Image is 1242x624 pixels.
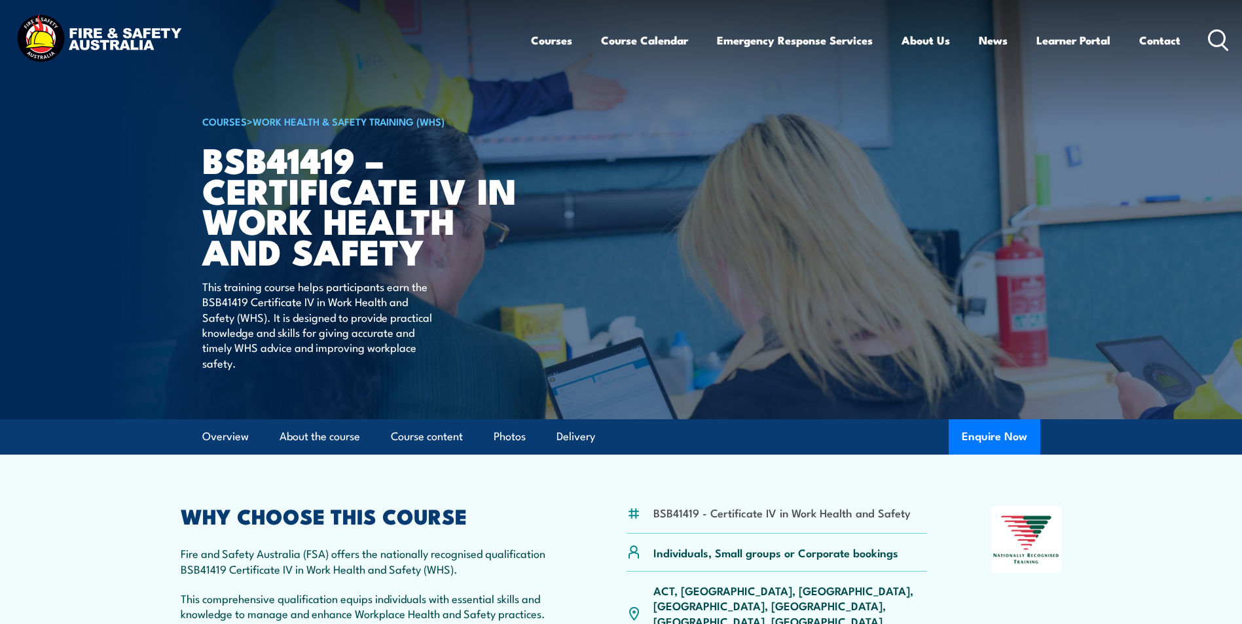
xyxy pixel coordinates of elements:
a: Emergency Response Services [717,23,873,58]
p: Fire and Safety Australia (FSA) offers the nationally recognised qualification BSB41419 Certifica... [181,546,563,576]
a: Delivery [557,419,595,454]
a: Overview [202,419,249,454]
a: About Us [902,23,950,58]
h6: > [202,113,526,129]
a: Learner Portal [1036,23,1110,58]
li: BSB41419 - Certificate IV in Work Health and Safety [653,505,911,520]
a: Courses [531,23,572,58]
img: Nationally Recognised Training logo. [991,506,1062,573]
a: Course content [391,419,463,454]
h1: BSB41419 – Certificate IV in Work Health and Safety [202,144,526,266]
a: Photos [494,419,526,454]
a: Contact [1139,23,1180,58]
button: Enquire Now [949,419,1040,455]
h2: WHY CHOOSE THIS COURSE [181,506,563,525]
a: COURSES [202,114,247,128]
p: Individuals, Small groups or Corporate bookings [653,545,898,560]
a: About the course [280,419,360,454]
p: This training course helps participants earn the BSB41419 Certificate IV in Work Health and Safet... [202,279,441,370]
a: Course Calendar [601,23,688,58]
a: Work Health & Safety Training (WHS) [253,114,445,128]
a: News [979,23,1008,58]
